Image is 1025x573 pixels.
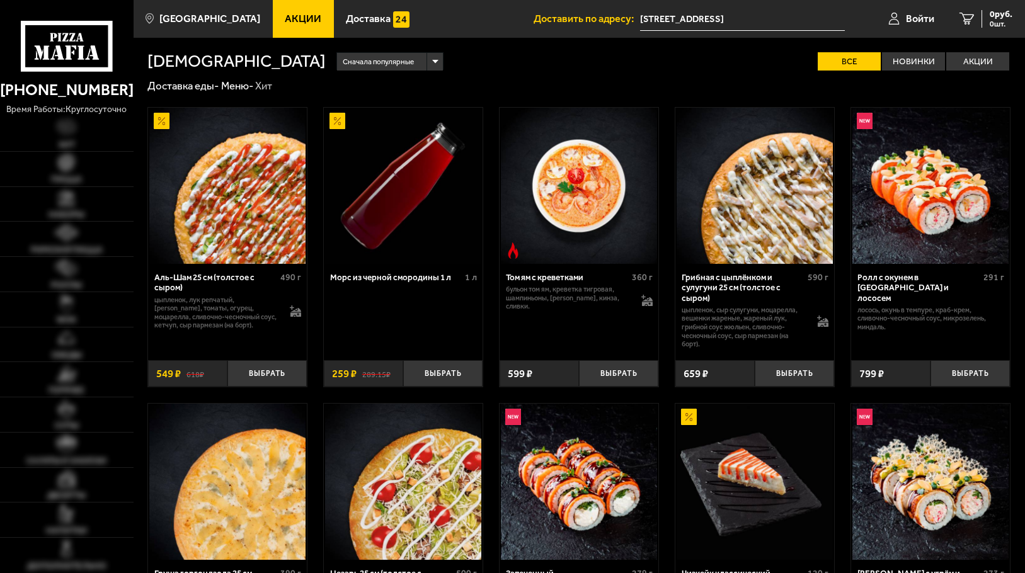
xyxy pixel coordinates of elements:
[857,306,1004,332] p: лосось, окунь в темпуре, краб-крем, сливочно-чесночный соус, микрозелень, миндаль.
[852,404,1009,560] img: Ролл Калипсо с угрём и креветкой
[332,368,357,379] span: 259 ₽
[682,272,805,303] div: Грибная с цыплёнком и сулугуни 25 см (толстое с сыром)
[255,79,272,93] div: Хит
[186,368,204,379] s: 618 ₽
[508,368,532,379] span: 599 ₽
[500,404,658,560] a: НовинкаЗапеченный ролл Гурмэ с лососем и угрём
[159,14,260,24] span: [GEOGRAPHIC_DATA]
[675,108,834,264] a: Грибная с цыплёнком и сулугуни 25 см (толстое с сыром)
[506,285,631,311] p: бульон том ям, креветка тигровая, шампиньоны, [PERSON_NAME], кинза, сливки.
[684,368,708,379] span: 659 ₽
[808,272,828,283] span: 590 г
[154,113,169,128] img: Акционный
[325,108,481,264] img: Морс из черной смородины 1 л
[221,79,253,92] a: Меню-
[990,20,1012,28] span: 0 шт.
[851,108,1010,264] a: НовинкаРолл с окунем в темпуре и лососем
[46,526,87,535] span: Напитки
[280,272,301,283] span: 490 г
[26,457,106,465] span: Салаты и закуски
[681,409,697,424] img: Акционный
[682,306,806,349] p: цыпленок, сыр сулугуни, моцарелла, вешенки жареные, жареный лук, грибной соус Жюльен, сливочно-че...
[330,272,462,282] div: Морс из черной смородины 1 л
[505,242,521,258] img: Острое блюдо
[57,315,76,324] span: WOK
[755,360,834,387] button: Выбрать
[149,108,306,264] img: Аль-Шам 25 см (толстое с сыром)
[946,52,1009,71] label: Акции
[343,52,414,72] span: Сначала популярные
[882,52,945,71] label: Новинки
[51,175,82,184] span: Пицца
[501,404,657,560] img: Запеченный ролл Гурмэ с лососем и угрём
[506,272,629,282] div: Том ям с креветками
[931,360,1010,387] button: Выбрать
[49,210,84,219] span: Наборы
[677,404,833,560] img: Чизкейк классический
[154,296,279,330] p: цыпленок, лук репчатый, [PERSON_NAME], томаты, огурец, моцарелла, сливочно-чесночный соус, кетчуп...
[465,272,477,283] span: 1 л
[677,108,833,264] img: Грибная с цыплёнком и сулугуни 25 см (толстое с сыром)
[31,246,103,254] span: Римская пицца
[857,113,873,128] img: Новинка
[55,421,79,430] span: Супы
[148,108,307,264] a: АкционныйАль-Шам 25 см (толстое с сыром)
[640,8,845,31] input: Ваш адрес доставки
[329,113,345,128] img: Акционный
[859,368,884,379] span: 799 ₽
[640,8,845,31] span: проспект Непокорённых, 17к4Е
[148,404,307,560] a: Груша горгондзола 25 см (толстое с сыром)
[156,368,181,379] span: 549 ₽
[501,108,657,264] img: Том ям с креветками
[675,404,834,560] a: АкционныйЧизкейк классический
[147,53,326,70] h1: [DEMOGRAPHIC_DATA]
[857,272,980,303] div: Ролл с окунем в [GEOGRAPHIC_DATA] и лососем
[324,404,483,560] a: Цезарь 25 см (толстое с сыром)
[227,360,307,387] button: Выбрать
[52,351,82,360] span: Обеды
[47,491,86,500] span: Десерты
[147,79,219,92] a: Доставка еды-
[325,404,481,560] img: Цезарь 25 см (толстое с сыром)
[27,562,106,570] span: Дополнительно
[505,409,521,424] img: Новинка
[149,404,306,560] img: Груша горгондзола 25 см (толстое с сыром)
[990,10,1012,19] span: 0 руб.
[393,11,409,27] img: 15daf4d41897b9f0e9f617042186c801.svg
[154,272,277,293] div: Аль-Шам 25 см (толстое с сыром)
[285,14,321,24] span: Акции
[579,360,658,387] button: Выбрать
[852,108,1009,264] img: Ролл с окунем в темпуре и лососем
[324,108,483,264] a: АкционныйМорс из черной смородины 1 л
[51,281,82,290] span: Роллы
[983,272,1004,283] span: 291 г
[534,14,640,24] span: Доставить по адресу:
[362,368,391,379] s: 289.15 ₽
[818,52,881,71] label: Все
[500,108,658,264] a: Острое блюдоТом ям с креветками
[906,14,934,24] span: Войти
[59,140,75,149] span: Хит
[632,272,653,283] span: 360 г
[346,14,391,24] span: Доставка
[857,409,873,424] img: Новинка
[403,360,483,387] button: Выбрать
[851,404,1010,560] a: НовинкаРолл Калипсо с угрём и креветкой
[49,386,84,395] span: Горячее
